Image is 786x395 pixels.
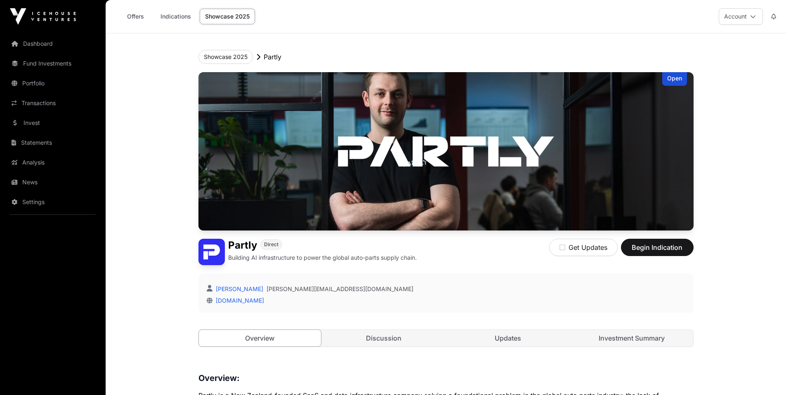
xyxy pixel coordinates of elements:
button: Account [719,8,763,25]
a: Discussion [323,330,445,346]
button: Showcase 2025 [198,50,253,64]
nav: Tabs [199,330,693,346]
span: Begin Indication [631,242,683,252]
p: Partly [264,52,281,62]
a: [DOMAIN_NAME] [212,297,264,304]
span: Direct [264,241,279,248]
a: Overview [198,329,322,347]
img: Partly [198,72,694,230]
a: Showcase 2025 [200,9,255,24]
h1: Partly [228,239,257,252]
p: Building AI infrastructure to power the global auto-parts supply chain. [228,254,417,262]
button: Get Updates [549,239,618,256]
a: Statements [7,134,99,152]
a: Settings [7,193,99,211]
a: Offers [119,9,152,24]
div: Open [662,72,687,86]
a: Investment Summary [571,330,693,346]
a: Begin Indication [621,247,694,255]
a: Updates [447,330,569,346]
img: Partly [198,239,225,265]
h3: Overview: [198,371,694,385]
a: Fund Investments [7,54,99,73]
a: Transactions [7,94,99,112]
a: [PERSON_NAME][EMAIL_ADDRESS][DOMAIN_NAME] [267,285,413,293]
a: Analysis [7,153,99,172]
button: Begin Indication [621,239,694,256]
a: Invest [7,114,99,132]
a: News [7,173,99,191]
a: Portfolio [7,74,99,92]
a: Indications [155,9,196,24]
a: Dashboard [7,35,99,53]
img: Icehouse Ventures Logo [10,8,76,25]
a: [PERSON_NAME] [214,285,263,292]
